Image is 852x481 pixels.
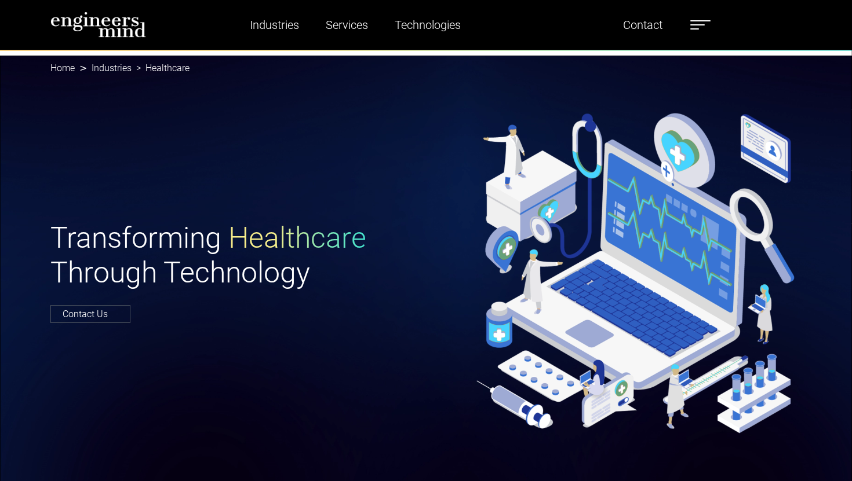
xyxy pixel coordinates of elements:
a: Contact [618,12,667,38]
h1: Transforming Through Technology [50,221,419,290]
img: logo [50,12,146,38]
a: Industries [245,12,304,38]
a: Contact Us [50,305,130,323]
a: Technologies [390,12,465,38]
a: Services [321,12,373,38]
span: Healthcare [228,221,366,255]
nav: breadcrumb [50,56,802,81]
a: Industries [92,63,132,74]
a: Home [50,63,75,74]
li: Healthcare [132,61,190,75]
